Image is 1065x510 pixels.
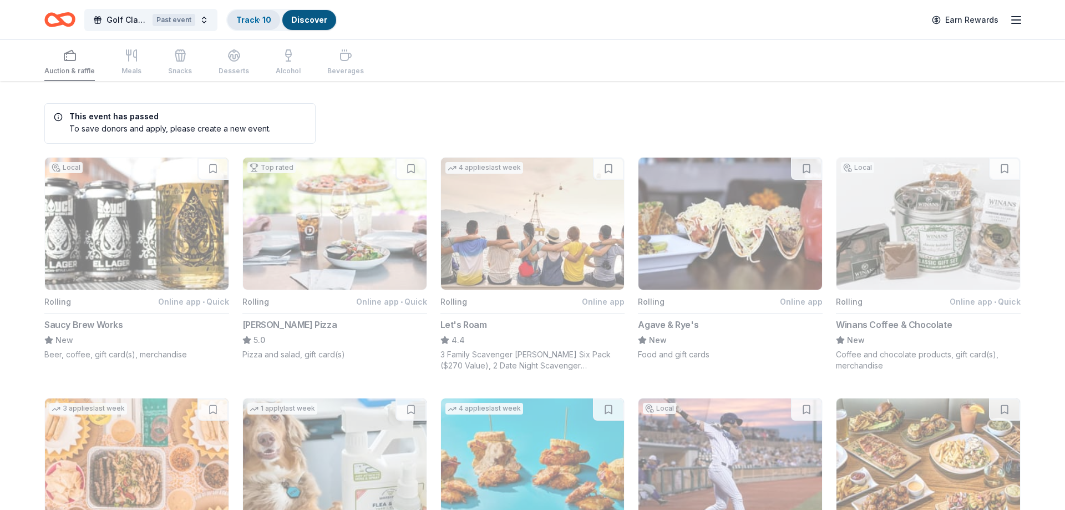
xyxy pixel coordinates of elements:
[44,7,75,33] a: Home
[153,14,195,26] div: Past event
[638,157,823,360] button: Image for Agave & Rye'sRollingOnline appAgave & Rye'sNewFood and gift cards
[925,10,1005,30] a: Earn Rewards
[44,157,229,360] button: Image for Saucy Brew WorksLocalRollingOnline app•QuickSaucy Brew WorksNewBeer, coffee, gift card(...
[836,157,1021,371] button: Image for Winans Coffee & ChocolateLocalRollingOnline app•QuickWinans Coffee & ChocolateNewCoffee...
[106,13,148,27] span: Golf Classic - 2025
[440,157,625,371] button: Image for Let's Roam4 applieslast weekRollingOnline appLet's Roam4.43 Family Scavenger [PERSON_NA...
[54,123,271,134] div: To save donors and apply, please create a new event.
[84,9,217,31] button: Golf Classic - 2025Past event
[54,113,271,120] h5: This event has passed
[242,157,427,360] button: Image for Dewey's PizzaTop ratedRollingOnline app•Quick[PERSON_NAME] Pizza5.0Pizza and salad, gif...
[291,15,327,24] a: Discover
[236,15,271,24] a: Track· 10
[226,9,337,31] button: Track· 10Discover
